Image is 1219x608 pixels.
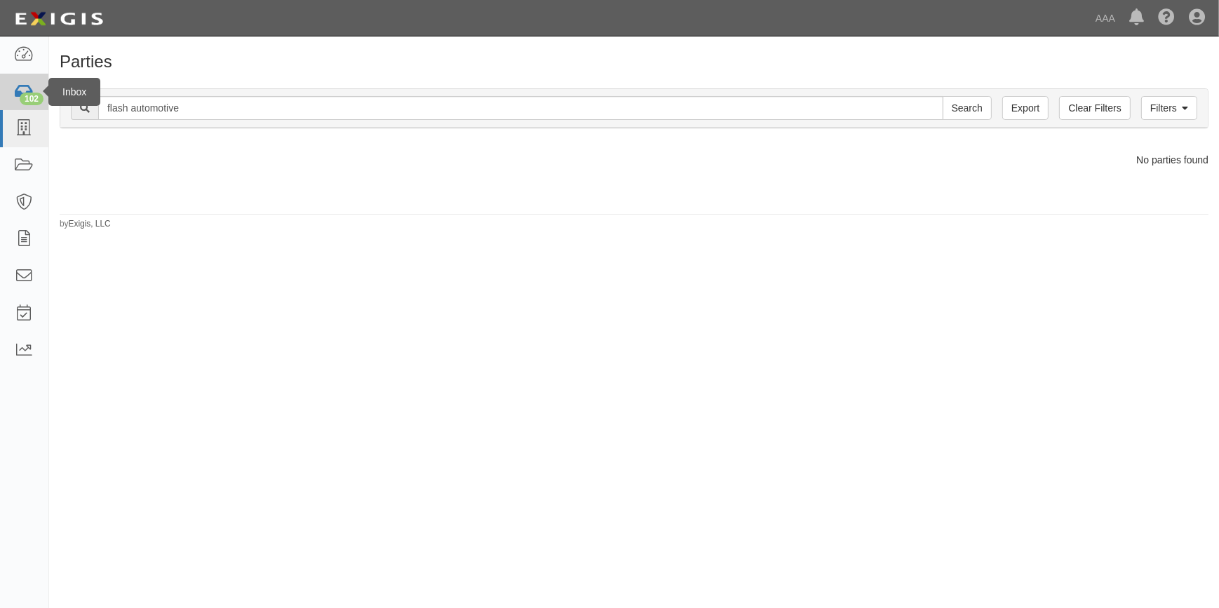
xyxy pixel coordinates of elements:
a: Filters [1141,96,1197,120]
h1: Parties [60,53,1208,71]
a: Export [1002,96,1049,120]
img: logo-5460c22ac91f19d4615b14bd174203de0afe785f0fc80cf4dbbc73dc1793850b.png [11,6,107,32]
a: Exigis, LLC [69,219,111,229]
input: Search [98,96,943,120]
input: Search [943,96,992,120]
i: Help Center - Complianz [1158,10,1175,27]
small: by [60,218,111,230]
a: AAA [1089,4,1122,32]
div: Inbox [48,78,100,106]
div: No parties found [49,153,1219,167]
div: 102 [20,93,43,105]
a: Clear Filters [1059,96,1130,120]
